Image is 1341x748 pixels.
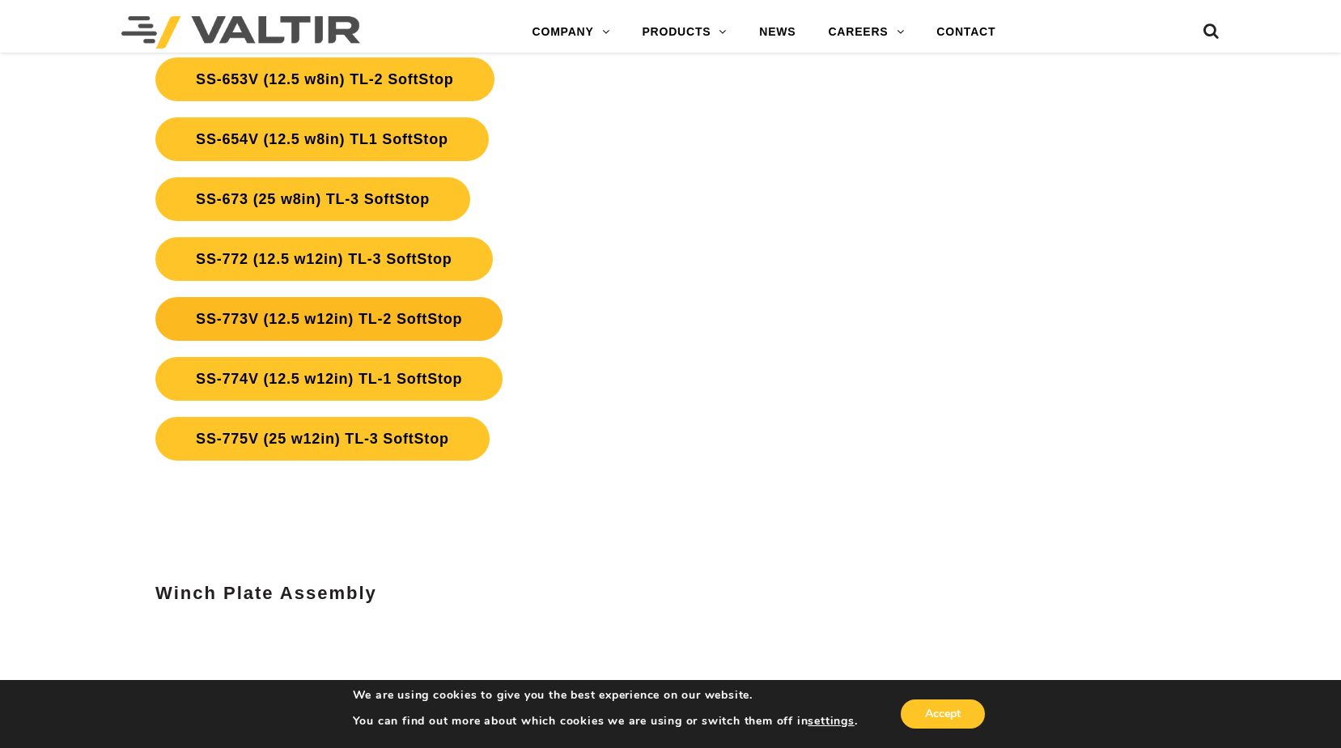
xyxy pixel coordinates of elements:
[155,357,503,401] a: SS-774V (12.5 w12in) TL-1 SoftStop
[155,177,470,221] a: SS-673 (25 w8in) TL-3 SoftStop
[155,237,492,281] a: SS-772 (12.5 w12in) TL-3 SoftStop
[155,57,494,101] a: SS-653V (12.5 w8in) TL-2 SoftStop
[353,714,858,729] p: You can find out more about which cookies we are using or switch them off in .
[808,714,854,729] button: settings
[155,297,503,341] a: SS-773V (12.5 w12in) TL-2 SoftStop
[626,16,743,49] a: PRODUCTS
[121,16,360,49] img: Valtir
[516,16,626,49] a: COMPANY
[353,688,858,703] p: We are using cookies to give you the best experience on our website.
[743,16,812,49] a: NEWS
[155,117,489,161] a: SS-654V (12.5 w8in) TL1 SoftStop
[901,699,985,729] button: Accept
[920,16,1012,49] a: CONTACT
[155,583,377,603] strong: Winch Plate Assembly
[155,417,490,461] a: SS-775V (25 w12in) TL-3 SoftStop
[812,16,920,49] a: CAREERS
